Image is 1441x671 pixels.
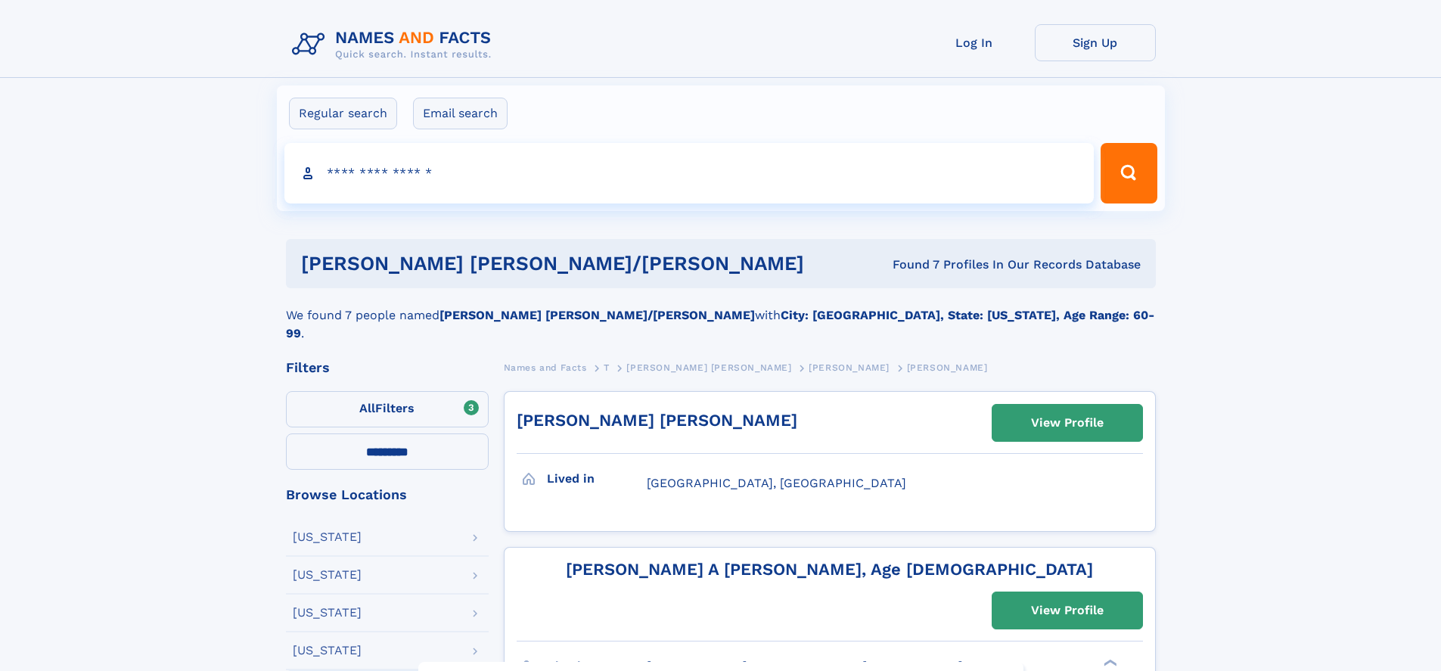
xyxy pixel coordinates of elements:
[604,358,610,377] a: T
[809,358,890,377] a: [PERSON_NAME]
[992,405,1142,441] a: View Profile
[1031,593,1104,628] div: View Profile
[286,24,504,65] img: Logo Names and Facts
[504,358,587,377] a: Names and Facts
[547,466,647,492] h3: Lived in
[293,531,362,543] div: [US_STATE]
[359,401,375,415] span: All
[286,308,1154,340] b: City: [GEOGRAPHIC_DATA], State: [US_STATE], Age Range: 60-99
[517,411,797,430] a: [PERSON_NAME] [PERSON_NAME]
[809,362,890,373] span: [PERSON_NAME]
[1031,405,1104,440] div: View Profile
[286,288,1156,343] div: We found 7 people named with .
[647,476,906,490] span: [GEOGRAPHIC_DATA], [GEOGRAPHIC_DATA]
[566,560,1093,579] a: [PERSON_NAME] A [PERSON_NAME], Age [DEMOGRAPHIC_DATA]
[293,645,362,657] div: [US_STATE]
[1101,143,1157,203] button: Search Button
[289,98,397,129] label: Regular search
[413,98,508,129] label: Email search
[286,361,489,374] div: Filters
[626,362,791,373] span: [PERSON_NAME] [PERSON_NAME]
[286,391,489,427] label: Filters
[1035,24,1156,61] a: Sign Up
[914,24,1035,61] a: Log In
[293,607,362,619] div: [US_STATE]
[439,308,755,322] b: [PERSON_NAME] [PERSON_NAME]/[PERSON_NAME]
[1100,657,1118,667] div: ❯
[907,362,988,373] span: [PERSON_NAME]
[286,488,489,502] div: Browse Locations
[626,358,791,377] a: [PERSON_NAME] [PERSON_NAME]
[992,592,1142,629] a: View Profile
[284,143,1095,203] input: search input
[301,254,849,273] h1: [PERSON_NAME] [PERSON_NAME]/[PERSON_NAME]
[604,362,610,373] span: T
[293,569,362,581] div: [US_STATE]
[848,256,1141,273] div: Found 7 Profiles In Our Records Database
